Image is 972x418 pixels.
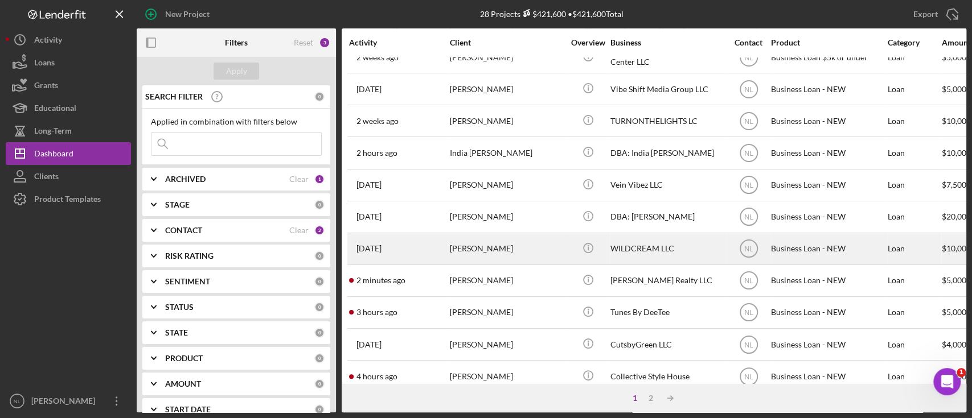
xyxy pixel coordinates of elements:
div: Vein Vibez LLC [610,170,724,200]
span: $5,000 [942,84,966,94]
div: [PERSON_NAME] [450,266,564,296]
div: Loans [34,51,55,77]
a: Clients [6,165,131,188]
text: NL [744,85,753,93]
div: 0 [314,251,325,261]
div: New Project [165,3,210,26]
div: Loan [888,170,941,200]
div: Tunes By DeeTee [610,297,724,328]
div: Business Loan $5k or under [771,42,885,72]
div: Dashboard [34,142,73,168]
time: 2025-09-08 19:44 [356,180,382,189]
div: [PERSON_NAME] Realty LLC [610,266,724,296]
div: Contact [727,38,770,47]
div: WILDCREAM LLC [610,234,724,264]
div: 0 [314,92,325,102]
button: New Project [137,3,221,26]
div: 0 [314,404,325,415]
span: $5,000 [942,275,966,285]
button: Dashboard [6,142,131,165]
button: Apply [214,63,259,80]
div: Business Loan - NEW [771,74,885,104]
div: Business Loan - NEW [771,170,885,200]
b: PRODUCT [165,354,203,363]
div: 0 [314,353,325,363]
b: RISK RATING [165,251,214,260]
b: Filters [225,38,248,47]
div: CutsbyGreen LLC [610,329,724,359]
time: 2025-09-15 14:27 [356,340,382,349]
div: Loan [888,138,941,168]
div: Client [450,38,564,47]
div: Apply [226,63,247,80]
div: Business Loan - NEW [771,297,885,328]
div: DBA: India [PERSON_NAME] [610,138,724,168]
div: 2 [314,225,325,235]
text: NL [744,150,753,158]
button: Educational [6,97,131,119]
div: 0 [314,328,325,338]
div: Loan [888,202,941,232]
div: Business [610,38,724,47]
div: Clients [34,165,59,191]
span: $5,000 [942,52,966,62]
b: START DATE [165,405,211,414]
div: Loan [888,106,941,136]
span: 1 [957,368,966,377]
text: NL [744,277,753,285]
div: Business Loan - NEW [771,138,885,168]
b: STATUS [165,303,194,312]
span: $10,000 [942,148,971,158]
text: NL [744,341,753,349]
text: NL [744,213,753,221]
div: Loan [888,266,941,296]
div: [PERSON_NAME] [450,329,564,359]
time: 2025-09-15 16:09 [356,244,382,253]
div: Loan [888,234,941,264]
div: Queens and KIngs Learning Center LLC [610,42,724,72]
div: Activity [34,28,62,54]
b: SEARCH FILTER [145,92,203,101]
button: Loans [6,51,131,74]
button: NL[PERSON_NAME] [6,390,131,412]
div: Product [771,38,885,47]
button: Export [902,3,966,26]
time: 2025-09-16 16:34 [356,308,397,317]
div: 3 [319,37,330,48]
div: Business Loan - NEW [771,266,885,296]
div: 0 [314,379,325,389]
div: 2 [643,394,659,403]
text: NL [744,181,753,189]
b: CONTACT [165,226,202,235]
b: STAGE [165,200,190,209]
time: 2025-09-16 19:42 [356,276,405,285]
button: Activity [6,28,131,51]
div: 1 [627,394,643,403]
div: Business Loan - NEW [771,234,885,264]
div: [PERSON_NAME] [450,361,564,391]
div: Long-Term [34,119,72,145]
div: [PERSON_NAME] [450,74,564,104]
div: Activity [349,38,449,47]
time: 2025-09-05 16:47 [356,53,399,62]
div: Clear [289,175,309,184]
span: $20,000 [942,212,971,221]
div: TURNONTHELIGHTS LC [610,106,724,136]
span: $10,000 [942,116,971,126]
span: $7,500 [942,180,966,189]
text: NL [744,245,753,253]
button: Grants [6,74,131,97]
span: $10,000 [942,243,971,253]
button: Product Templates [6,188,131,210]
div: 0 [314,276,325,287]
b: SENTIMENT [165,277,210,286]
div: Business Loan - NEW [771,361,885,391]
div: Loan [888,42,941,72]
button: Long-Term [6,119,131,142]
div: 0 [314,302,325,312]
